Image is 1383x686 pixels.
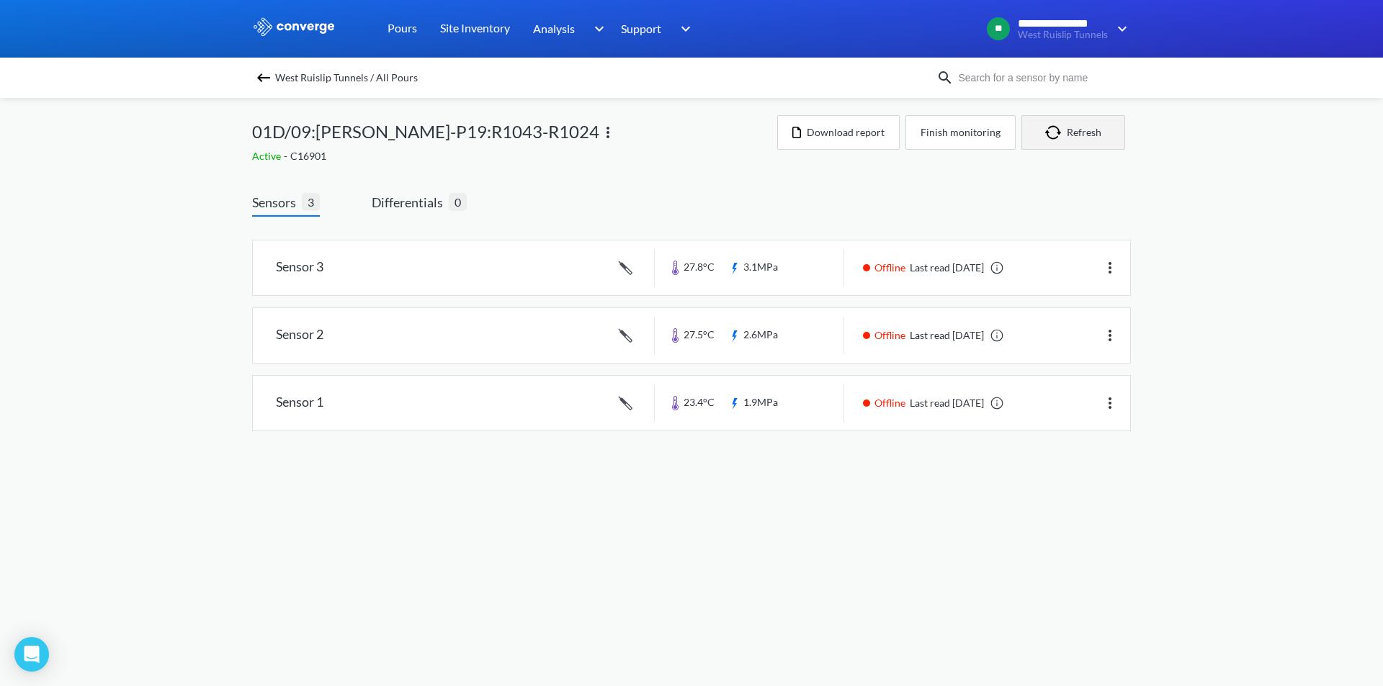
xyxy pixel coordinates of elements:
img: downArrow.svg [671,20,694,37]
span: Sensors [252,192,302,212]
img: downArrow.svg [585,20,608,37]
img: icon-refresh.svg [1045,125,1067,140]
span: - [284,150,290,162]
div: Open Intercom Messenger [14,637,49,672]
span: 01D/09:[PERSON_NAME]-P19:R1043-R1024 [252,118,599,145]
img: more.svg [599,124,617,141]
span: Support [621,19,661,37]
span: Analysis [533,19,575,37]
input: Search for a sensor by name [954,70,1128,86]
img: icon-file.svg [792,127,801,138]
img: backspace.svg [255,69,272,86]
span: 0 [449,193,467,211]
img: more.svg [1101,327,1119,344]
img: more.svg [1101,394,1119,412]
span: Active [252,150,284,162]
span: West Ruislip Tunnels [1018,30,1108,40]
span: 3 [302,193,320,211]
img: logo_ewhite.svg [252,17,336,36]
img: more.svg [1101,259,1119,276]
span: Differentials [372,192,449,212]
button: Download report [777,115,900,150]
img: downArrow.svg [1108,20,1131,37]
button: Finish monitoring [905,115,1016,150]
div: C16901 [252,148,777,164]
button: Refresh [1021,115,1125,150]
img: icon-search.svg [936,69,954,86]
span: West Ruislip Tunnels / All Pours [275,68,418,88]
